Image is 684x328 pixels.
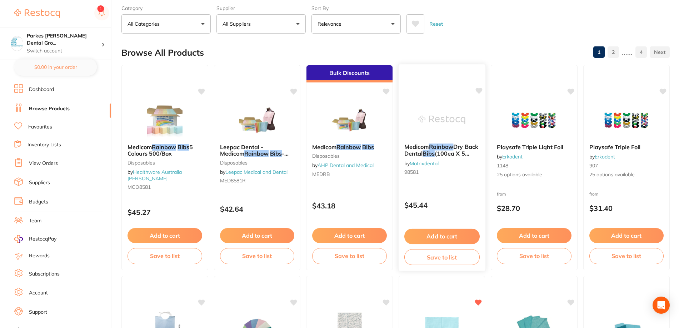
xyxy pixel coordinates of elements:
[220,228,295,243] button: Add to cart
[404,143,478,157] span: Dry Back Dental
[497,204,571,212] p: $28.70
[128,208,202,216] p: $45.27
[216,14,306,34] button: All Suppliers
[244,150,269,157] em: Rainbow
[270,150,282,157] em: Bibs
[178,143,189,151] em: Bibs
[336,143,361,151] em: Rainbow
[423,150,434,157] em: Bibs
[427,14,445,34] button: Reset
[220,143,263,157] span: Leepac Dental - Medicom
[635,45,647,59] a: 4
[497,171,571,178] span: 25 options available
[14,5,60,22] a: Restocq Logo
[14,235,56,243] a: RestocqPay
[589,204,664,212] p: $31.40
[29,252,50,259] a: Rewards
[589,248,664,264] button: Save to list
[29,271,60,278] a: Subscriptions
[608,45,619,59] a: 2
[312,162,374,168] span: by
[589,144,664,150] b: Playsafe Triple Foil
[589,153,615,160] span: by
[497,143,563,151] span: Playsafe Triple Light Foil
[225,169,288,175] a: Leepac Medical and Dental
[29,289,48,297] a: Account
[128,160,202,166] small: Disposables
[593,45,605,59] a: 1
[497,248,571,264] button: Save to list
[404,160,438,166] span: by
[404,150,469,164] span: (100ea X 5 Colors)
[502,153,523,160] a: Erkodent
[121,48,204,58] h2: Browse All Products
[121,5,211,11] label: Category
[312,248,387,264] button: Save to list
[27,32,101,46] h4: Parkes Baker Dental Group
[311,14,401,34] button: Relevance
[29,179,50,186] a: Suppliers
[128,169,182,182] a: Healthware Australia [PERSON_NAME]
[326,102,373,138] img: Medicom Rainbow Bibs
[27,47,101,55] p: Switch account
[14,235,23,243] img: RestocqPay
[220,205,295,213] p: $42.64
[234,102,280,138] img: Leepac Dental - Medicom Rainbow Bibs - High Quality Dental Product
[223,20,254,27] p: All Suppliers
[121,14,211,34] button: All Categories
[220,169,288,175] span: by
[220,144,295,157] b: Leepac Dental - Medicom Rainbow Bibs - High Quality Dental Product
[312,202,387,210] p: $43.18
[311,5,401,11] label: Sort By
[216,5,306,11] label: Supplier
[312,144,387,150] b: Medicom Rainbow Bibs
[404,201,479,209] p: $45.44
[128,143,152,151] span: Medicom
[28,141,61,148] a: Inventory Lists
[511,102,557,138] img: Playsafe Triple Light Foil
[28,123,52,131] a: Favourites
[589,171,664,178] span: 25 options available
[404,249,479,265] button: Save to list
[362,143,374,151] em: Bibs
[152,143,176,151] em: Rainbow
[14,59,97,76] button: $0.00 in your order
[128,144,202,157] b: Medicom Rainbow Bibs 5 Colours 500/Box
[404,169,418,175] span: 98581
[128,248,202,264] button: Save to list
[128,20,163,27] p: All Categories
[410,160,439,166] a: Matrixdental
[497,153,523,160] span: by
[603,102,650,138] img: Playsafe Triple Foil
[497,144,571,150] b: Playsafe Triple Light Foil
[497,162,508,169] span: 1148
[29,160,58,167] a: View Orders
[312,228,387,243] button: Add to cart
[312,153,387,159] small: disposables
[418,102,465,138] img: Medicom Rainbow Dry Back Dental Bibs (100ea X 5 Colors)
[141,102,188,138] img: Medicom Rainbow Bibs 5 Colours 500/Box
[318,20,344,27] p: Relevance
[653,297,670,314] div: Open Intercom Messenger
[622,48,633,56] p: ......
[404,229,479,244] button: Add to cart
[404,143,479,157] b: Medicom Rainbow Dry Back Dental Bibs (100ea X 5 Colors)
[128,228,202,243] button: Add to cart
[11,36,23,48] img: Parkes Baker Dental Group
[128,184,151,190] span: MCO8581
[220,160,295,166] small: disposables
[589,191,599,197] span: from
[306,65,393,82] div: Bulk Discounts
[29,236,56,243] span: RestocqPay
[497,228,571,243] button: Add to cart
[128,143,193,157] span: 5 Colours 500/Box
[497,191,506,197] span: from
[589,162,598,169] span: 907
[429,143,453,150] em: Rainbow
[595,153,615,160] a: Erkodent
[29,86,54,93] a: Dashboard
[29,217,41,224] a: Team
[318,162,374,168] a: AHP Dental and Medical
[14,9,60,18] img: Restocq Logo
[29,105,70,112] a: Browse Products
